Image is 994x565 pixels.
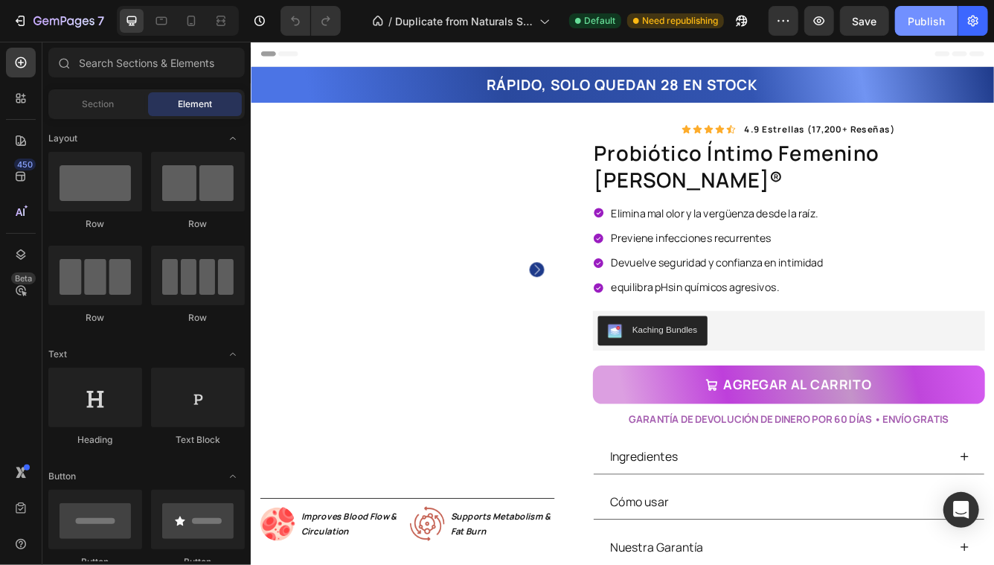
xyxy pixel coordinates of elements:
[6,6,111,36] button: 7
[48,470,76,483] span: Button
[433,228,687,244] p: Previene infecciones recurrentes
[429,339,446,357] img: KachingBundles.png
[895,6,958,36] button: Publish
[178,98,212,111] span: Element
[593,99,774,112] p: 4.9 estrellas (17,200+ reseñas)
[908,13,945,29] div: Publish
[454,445,839,462] strong: GARANTÍA DE DEVOLUCIÓN DE DINERO POR 60 DÍAS • ENVÍO GRATIS
[395,13,533,29] span: Duplicate from Naturals Soothing Cream New LP | WIP
[14,159,36,170] div: 450
[83,98,115,111] span: Section
[151,311,245,325] div: Row
[221,465,245,488] span: Toggle open
[151,433,245,447] div: Text Block
[417,330,548,366] button: Kaching Bundles
[388,13,392,29] span: /
[853,15,877,28] span: Save
[335,265,353,283] button: Carousel Next Arrow
[458,339,536,354] div: Kaching Bundles
[221,342,245,366] span: Toggle open
[151,217,245,231] div: Row
[48,132,77,145] span: Layout
[48,311,142,325] div: Row
[411,117,882,184] h1: probiótico íntimo femenino [PERSON_NAME]®
[432,486,513,511] p: Ingredientes
[433,258,687,274] p: Devuelve seguridad y confianza en intimidad
[584,14,615,28] span: Default
[411,389,882,435] button: agregar aL CARRITO
[221,127,245,150] span: Toggle open
[280,6,341,36] div: Undo/Redo
[48,348,67,361] span: Text
[48,433,142,447] div: Heading
[943,492,979,528] div: Open Intercom Messenger
[433,198,687,214] p: Elimina mal olor y la vergüenza desde la raíz.
[48,217,142,231] div: Row
[251,42,994,565] iframe: Design area
[642,14,718,28] span: Need republishing
[97,12,104,30] p: 7
[433,287,687,304] p: equilibra pHsin químicos agresivos.
[568,398,746,427] div: agregar aL CARRITO
[11,272,36,284] div: Beta
[840,6,889,36] button: Save
[48,48,245,77] input: Search Sections & Elements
